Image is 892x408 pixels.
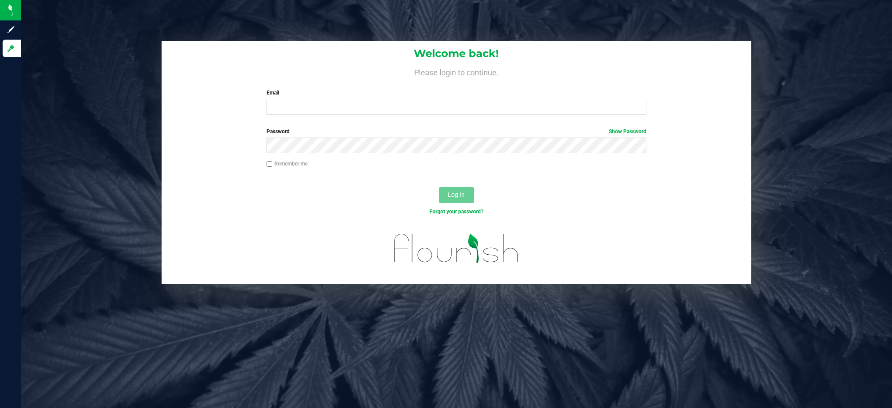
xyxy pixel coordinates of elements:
[267,128,290,135] span: Password
[429,209,483,215] a: Forgot your password?
[162,48,751,59] h1: Welcome back!
[267,161,273,167] input: Remember me
[162,66,751,77] h4: Please login to continue.
[439,187,474,203] button: Log In
[267,89,646,97] label: Email
[7,44,15,53] inline-svg: Log in
[448,191,465,198] span: Log In
[609,128,646,135] a: Show Password
[267,160,307,168] label: Remember me
[383,225,530,272] img: flourish_logo.svg
[7,25,15,34] inline-svg: Sign up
